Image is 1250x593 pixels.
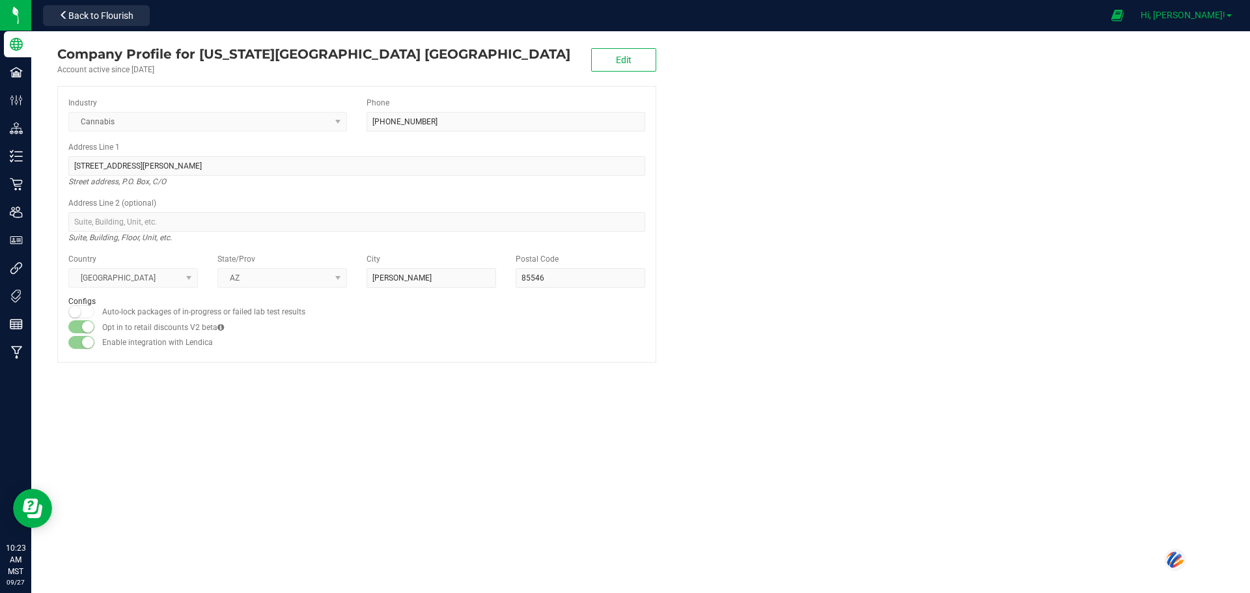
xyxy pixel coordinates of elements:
i: Suite, Building, Floor, Unit, etc. [68,230,172,245]
p: 10:23 AM MST [6,542,25,577]
inline-svg: Tags [10,290,23,303]
inline-svg: Reports [10,318,23,331]
input: Suite, Building, Unit, etc. [68,212,645,232]
label: Phone [367,97,389,109]
label: Country [68,253,96,265]
inline-svg: Distribution [10,122,23,135]
label: Address Line 2 (optional) [68,197,156,209]
inline-svg: User Roles [10,234,23,247]
span: Hi, [PERSON_NAME]! [1141,10,1225,20]
inline-svg: Integrations [10,262,23,275]
button: Edit [591,48,656,72]
input: Address [68,156,645,176]
button: Back to Flourish [43,5,150,26]
inline-svg: Inventory [10,150,23,163]
input: City [367,268,496,288]
label: Industry [68,97,97,109]
label: Address Line 1 [68,141,120,153]
div: Account active since [DATE] [57,64,570,76]
label: Enable integration with Lendica [102,337,213,348]
label: State/Prov [217,253,255,265]
span: Edit [616,55,632,65]
input: (123) 456-7890 [367,112,645,131]
label: Opt in to retail discounts V2 beta [102,322,224,333]
label: City [367,253,380,265]
iframe: Resource center [13,489,52,528]
div: Arizona Wellness Center Safford [57,44,570,64]
span: Open Ecommerce Menu [1103,3,1132,28]
label: Auto-lock packages of in-progress or failed lab test results [102,306,305,318]
i: Street address, P.O. Box, C/O [68,174,166,189]
inline-svg: Company [10,38,23,51]
inline-svg: Configuration [10,94,23,107]
h2: Configs [68,297,645,306]
inline-svg: Facilities [10,66,23,79]
inline-svg: Manufacturing [10,346,23,359]
label: Postal Code [516,253,559,265]
inline-svg: Users [10,206,23,219]
p: 09/27 [6,577,25,587]
inline-svg: Retail [10,178,23,191]
input: Postal Code [516,268,645,288]
img: svg+xml;base64,PHN2ZyB3aWR0aD0iNDQiIGhlaWdodD0iNDQiIHZpZXdCb3g9IjAgMCA0NCA0NCIgZmlsbD0ibm9uZSIgeG... [1164,548,1186,572]
span: Back to Flourish [68,10,133,21]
